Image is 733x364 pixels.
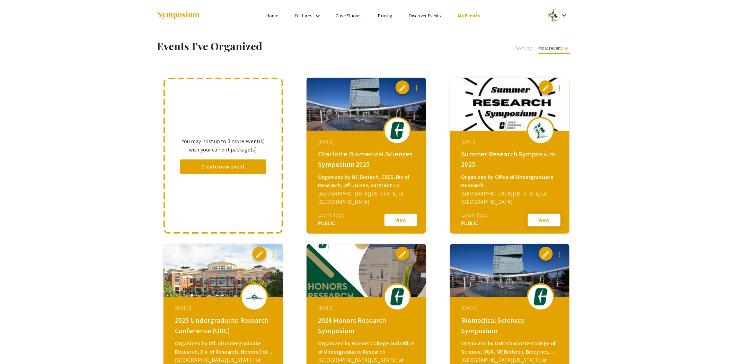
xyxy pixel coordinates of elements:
[313,12,322,20] mat-icon: Expand Features list
[461,304,560,312] div: [DATE]
[539,247,553,261] button: edit
[539,80,553,94] button: edit
[461,211,488,219] div: Event Type
[527,213,562,227] button: View
[458,12,480,19] a: My Events
[560,11,569,19] mat-icon: Expand account dropdown
[244,291,265,303] img: urc2025_eventLogo_3f4dc5_.jpg
[387,122,408,139] img: biomedical-sciences2025_eventLogo_e7ea32_.png
[318,173,416,190] div: Organized by NC Biotech, CBES, Div of Research, Off UG Res, Sarstedt Co
[318,304,416,312] div: [DATE]
[461,315,560,336] div: Biomedical Sciences Symposium
[533,42,576,54] button: Most recent
[318,219,344,227] div: PUBLIC
[461,339,560,356] div: Organized by UNC Charlotte College of Science, OUR, NC Biotech, Biocytics, and Illumina
[318,339,416,356] div: Organized by Honors College and Office of Undergraduate Research
[515,44,533,52] span: Sort by:
[412,84,421,92] mat-icon: more_vert
[387,288,408,305] img: 2024-honors-symposium_eventLogo_8fb988_.png
[530,122,551,139] img: summer-2025_eventLogo_ff51ae_.png
[295,12,312,19] a: Features
[530,288,551,305] img: biomedical-sciences2024_eventLogo_aa6178_.png
[398,250,407,259] span: edit
[539,45,571,54] span: Most recent
[266,12,278,19] a: Home
[556,250,564,259] mat-icon: more_vert
[412,250,421,259] mat-icon: more_vert
[255,250,264,259] span: edit
[396,247,409,261] button: edit
[542,250,550,259] span: edit
[461,190,560,206] div: [GEOGRAPHIC_DATA][US_STATE] at [GEOGRAPHIC_DATA]
[318,315,416,336] div: 2024 Honors Research Symposium
[336,12,362,19] a: Case Studies
[164,244,283,297] img: urc2025_eventCoverPhoto_756e51__thumb.jpg
[318,190,416,206] div: [GEOGRAPHIC_DATA][US_STATE] at [GEOGRAPHIC_DATA]
[318,211,344,219] div: Event Type
[461,219,488,227] div: PUBLIC
[307,78,426,131] img: biomedical-sciences2025_eventCoverPhoto_f0c029__thumb.jpg
[542,84,550,92] span: edit
[5,333,29,359] iframe: Chat
[157,11,200,20] img: Symposium by ForagerOne
[157,40,397,52] h1: Events I've Organized
[180,137,266,154] p: You may host up to 3 more event(s) with your current package(s).
[175,339,273,356] div: Organized by Off. of Undergraduate Research, Div. of Research, Honors Coll., [PERSON_NAME] Scholars
[378,12,392,19] a: Pricing
[450,78,569,131] img: summer-2025_eventCoverPhoto_f0f248__thumb.jpg
[180,159,266,174] button: Create new event
[556,84,564,92] mat-icon: more_vert
[409,12,441,19] a: Discover Events
[175,315,273,336] div: 2025 Undergraduate Research Conference (URC)
[383,213,418,227] button: View
[562,44,571,53] mat-icon: keyboard_arrow_down
[175,304,273,312] div: [DATE]
[461,173,560,190] div: Organized by Office of Undergraduate Research
[461,149,560,170] div: Summer Research Symposium 2025
[398,84,407,92] span: edit
[318,149,416,170] div: Charlotte Biomedical Sciences Symposium 2025
[396,80,409,94] button: edit
[307,244,426,297] img: 2024-honors-symposium_eventCoverPhoto_2bd283__thumb.png
[450,244,569,297] img: biomedical-sciences2024_eventCoverPhoto_3cdd66__thumb.jpg
[269,250,277,259] mat-icon: more_vert
[461,138,560,146] div: [DATE]
[541,8,576,23] button: Expand account dropdown
[253,247,266,261] button: edit
[318,138,416,146] div: [DATE]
